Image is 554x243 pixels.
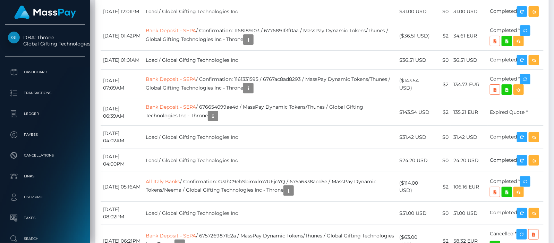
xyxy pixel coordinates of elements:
[433,70,451,99] td: $2
[143,149,397,172] td: Load / Global Gifting Technologies Inc
[451,21,487,51] td: 34.61 EUR
[143,21,397,51] td: / Confirmation: 1168189103 / 6776891f3f0aa / MassPay Dynamic Tokens/Thunes / Global Gifting Techn...
[487,21,544,51] td: Completed *
[8,150,82,161] p: Cancellations
[487,99,544,126] td: Expired Quote *
[5,168,85,185] a: Links
[143,70,397,99] td: / Confirmation: 1161331595 / 6767ac8ad8293 / MassPay Dynamic Tokens/Thunes / Global Gifting Techn...
[487,126,544,149] td: Completed
[433,51,451,70] td: $0
[8,109,82,119] p: Ledger
[487,202,544,225] td: Completed
[397,172,433,202] td: ($114.00 USD)
[433,21,451,51] td: $2
[451,2,487,21] td: 31.00 USD
[101,172,143,202] td: [DATE] 05:16AM
[5,147,85,164] a: Cancellations
[397,99,433,126] td: $143.54 USD
[397,2,433,21] td: $31.00 USD
[143,126,397,149] td: Load / Global Gifting Technologies Inc
[14,6,76,19] img: MassPay Logo
[8,88,82,98] p: Transactions
[8,129,82,140] p: Payees
[5,188,85,206] a: User Profile
[146,76,196,82] a: Bank Deposit - SEPA
[143,172,397,202] td: / Confirmation: G31hC9ebSbimxlm7UFjcYQ / 675a6338acd5e / MassPay Dynamic Tokens/Neema / Global Gi...
[451,99,487,126] td: 135.21 EUR
[143,99,397,126] td: / 676654099ae4d / MassPay Dynamic Tokens/Thunes / Global Gifting Technologies Inc - Throne
[397,202,433,225] td: $51.00 USD
[8,67,82,77] p: Dashboard
[101,2,143,21] td: [DATE] 12:01PM
[146,104,196,110] a: Bank Deposit - SEPA
[433,149,451,172] td: $0
[397,126,433,149] td: $31.42 USD
[8,171,82,182] p: Links
[101,149,143,172] td: [DATE] 04:00PM
[487,70,544,99] td: Completed *
[8,32,20,43] img: Global Gifting Technologies Inc
[397,70,433,99] td: ($143.54 USD)
[5,209,85,227] a: Taxes
[146,233,196,239] a: Bank Deposit - SEPA
[146,27,196,34] a: Bank Deposit - SEPA
[8,192,82,202] p: User Profile
[433,99,451,126] td: $2
[5,64,85,81] a: Dashboard
[397,21,433,51] td: ($36.51 USD)
[433,2,451,21] td: $0
[451,126,487,149] td: 31.42 USD
[101,21,143,51] td: [DATE] 01:42PM
[451,51,487,70] td: 36.51 USD
[101,126,143,149] td: [DATE] 04:02AM
[143,202,397,225] td: Load / Global Gifting Technologies Inc
[487,172,544,202] td: Completed *
[451,172,487,202] td: 106.16 EUR
[143,51,397,70] td: Load / Global Gifting Technologies Inc
[5,84,85,102] a: Transactions
[433,126,451,149] td: $0
[487,149,544,172] td: Completed
[487,2,544,21] td: Completed
[451,149,487,172] td: 24.20 USD
[101,202,143,225] td: [DATE] 08:02PM
[451,70,487,99] td: 134.73 EUR
[101,99,143,126] td: [DATE] 06:39AM
[5,34,85,47] span: DBA: Throne Global Gifting Technologies Inc
[143,2,397,21] td: Load / Global Gifting Technologies Inc
[397,149,433,172] td: $24.20 USD
[451,202,487,225] td: 51.00 USD
[397,51,433,70] td: $36.51 USD
[5,126,85,143] a: Payees
[146,178,180,185] a: All Italy Banks
[487,51,544,70] td: Completed
[101,70,143,99] td: [DATE] 07:09AM
[101,51,143,70] td: [DATE] 01:01AM
[5,105,85,123] a: Ledger
[433,172,451,202] td: $2
[8,213,82,223] p: Taxes
[433,202,451,225] td: $0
